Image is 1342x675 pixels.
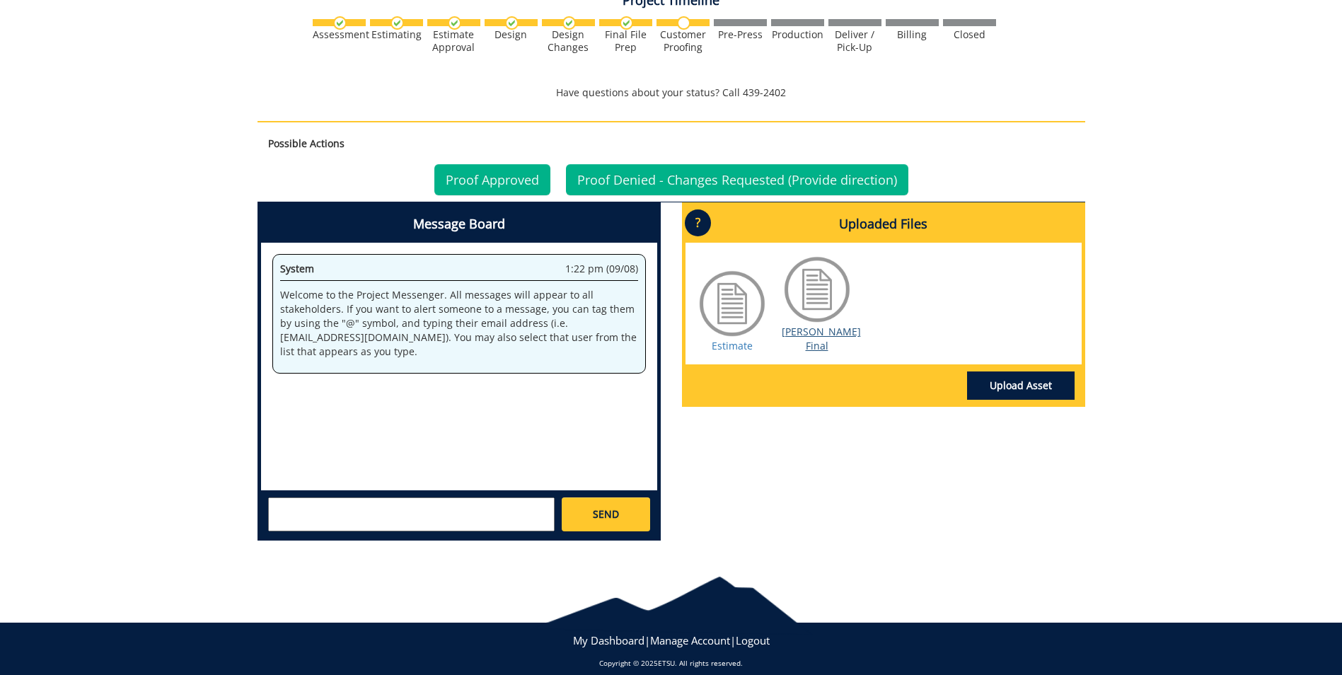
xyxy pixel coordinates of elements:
div: Closed [943,28,996,41]
img: checkmark [448,16,461,30]
div: Design Changes [542,28,595,54]
div: Final File Prep [599,28,652,54]
p: Welcome to the Project Messenger. All messages will appear to all stakeholders. If you want to al... [280,288,638,359]
img: checkmark [333,16,347,30]
div: Pre-Press [714,28,767,41]
h4: Uploaded Files [686,206,1082,243]
div: Estimate Approval [427,28,480,54]
div: Deliver / Pick-Up [828,28,881,54]
a: Upload Asset [967,371,1075,400]
img: checkmark [391,16,404,30]
a: SEND [562,497,649,531]
img: checkmark [505,16,519,30]
div: Estimating [370,28,423,41]
textarea: messageToSend [268,497,555,531]
a: Proof Approved [434,164,550,195]
span: SEND [593,507,619,521]
h4: Message Board [261,206,657,243]
span: System [280,262,314,275]
div: Assessment [313,28,366,41]
img: checkmark [562,16,576,30]
img: no [677,16,690,30]
div: Design [485,28,538,41]
p: ? [685,209,711,236]
div: Customer Proofing [656,28,710,54]
a: Logout [736,633,770,647]
strong: Possible Actions [268,137,345,150]
a: Manage Account [650,633,730,647]
a: Proof Denied - Changes Requested (Provide direction) [566,164,908,195]
p: Have questions about your status? Call 439-2402 [258,86,1085,100]
div: Billing [886,28,939,41]
span: 1:22 pm (09/08) [565,262,638,276]
a: ETSU [658,658,675,668]
a: [PERSON_NAME] Final [782,325,861,352]
a: Estimate [712,339,753,352]
div: Production [771,28,824,41]
a: My Dashboard [573,633,644,647]
img: checkmark [620,16,633,30]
